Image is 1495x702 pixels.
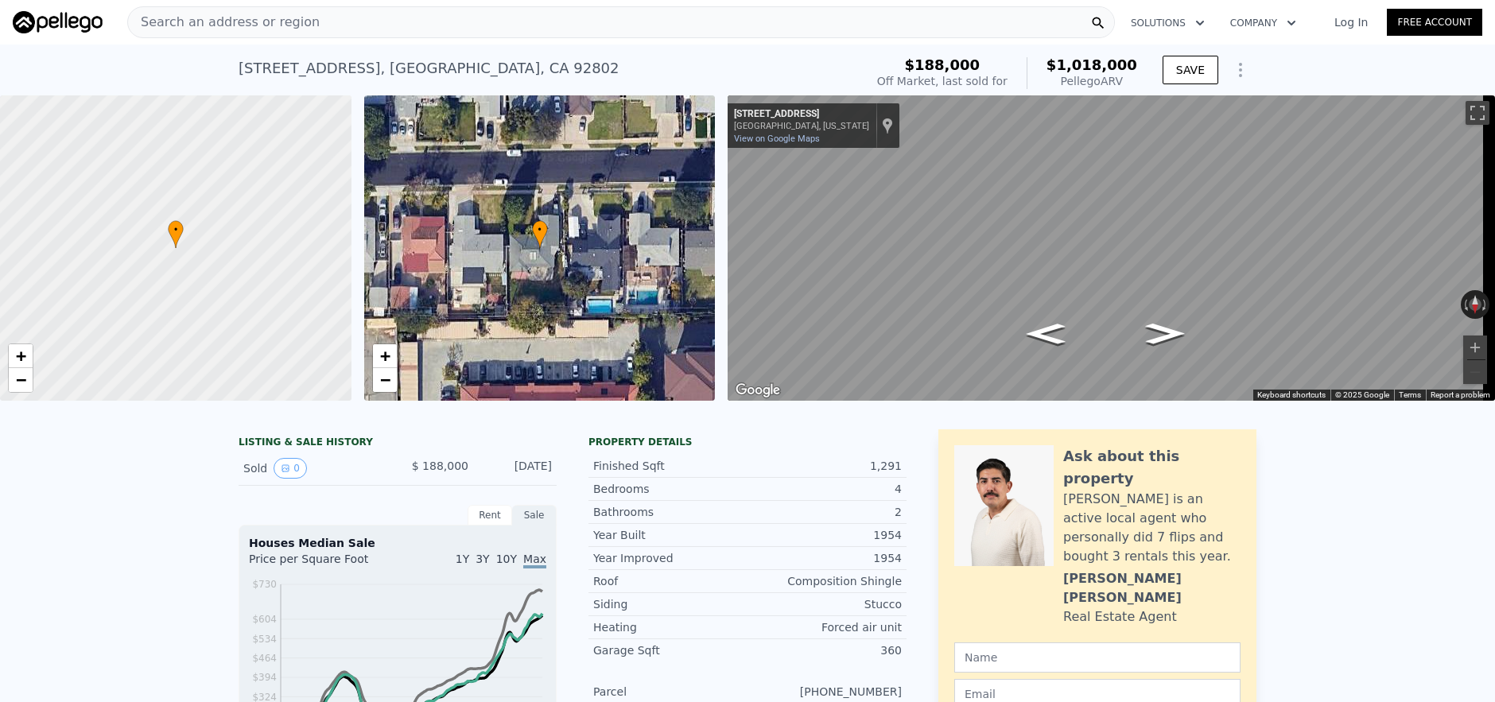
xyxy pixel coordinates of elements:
[16,370,26,390] span: −
[16,346,26,366] span: +
[168,220,184,248] div: •
[593,550,747,566] div: Year Improved
[1469,290,1481,319] button: Reset the view
[732,380,784,401] img: Google
[1046,56,1137,73] span: $1,018,000
[373,344,397,368] a: Zoom in
[747,684,902,700] div: [PHONE_NUMBER]
[1315,14,1387,30] a: Log In
[481,458,552,479] div: [DATE]
[1431,390,1490,399] a: Report a problem
[1046,73,1137,89] div: Pellego ARV
[905,56,980,73] span: $188,000
[1217,9,1309,37] button: Company
[239,57,619,80] div: [STREET_ADDRESS] , [GEOGRAPHIC_DATA] , CA 92802
[728,95,1495,401] div: Map
[128,13,320,32] span: Search an address or region
[734,134,820,144] a: View on Google Maps
[1163,56,1218,84] button: SAVE
[1118,9,1217,37] button: Solutions
[1466,101,1489,125] button: Toggle fullscreen view
[1063,490,1241,566] div: [PERSON_NAME] is an active local agent who personally did 7 flips and bought 3 rentals this year.
[252,614,277,625] tspan: $604
[379,346,390,366] span: +
[747,458,902,474] div: 1,291
[476,553,489,565] span: 3Y
[243,458,385,479] div: Sold
[593,481,747,497] div: Bedrooms
[1461,290,1470,319] button: Rotate counterclockwise
[734,108,869,121] div: [STREET_ADDRESS]
[593,596,747,612] div: Siding
[593,527,747,543] div: Year Built
[1481,290,1490,319] button: Rotate clockwise
[252,634,277,645] tspan: $534
[1387,9,1482,36] a: Free Account
[1399,390,1421,399] a: Terms (opens in new tab)
[747,596,902,612] div: Stucco
[252,672,277,683] tspan: $394
[1463,360,1487,384] button: Zoom out
[249,551,398,576] div: Price per Square Foot
[747,481,902,497] div: 4
[1225,54,1256,86] button: Show Options
[877,73,1008,89] div: Off Market, last sold for
[593,619,747,635] div: Heating
[468,505,512,526] div: Rent
[593,573,747,589] div: Roof
[9,368,33,392] a: Zoom out
[274,458,307,479] button: View historical data
[412,460,468,472] span: $ 188,000
[456,553,469,565] span: 1Y
[732,380,784,401] a: Open this area in Google Maps (opens a new window)
[1010,319,1082,349] path: Go East, W Beacon Ave
[512,505,557,526] div: Sale
[532,220,548,248] div: •
[747,573,902,589] div: Composition Shingle
[747,619,902,635] div: Forced air unit
[747,550,902,566] div: 1954
[379,370,390,390] span: −
[593,684,747,700] div: Parcel
[496,553,517,565] span: 10Y
[1257,390,1326,401] button: Keyboard shortcuts
[747,527,902,543] div: 1954
[252,653,277,664] tspan: $464
[373,368,397,392] a: Zoom out
[249,535,546,551] div: Houses Median Sale
[9,344,33,368] a: Zoom in
[734,121,869,131] div: [GEOGRAPHIC_DATA], [US_STATE]
[1129,319,1202,349] path: Go West, W Beacon Ave
[1063,445,1241,490] div: Ask about this property
[168,223,184,237] span: •
[523,553,546,568] span: Max
[954,642,1241,673] input: Name
[593,504,747,520] div: Bathrooms
[1063,607,1177,626] div: Real Estate Agent
[13,11,103,33] img: Pellego
[593,458,747,474] div: Finished Sqft
[747,504,902,520] div: 2
[1335,390,1389,399] span: © 2025 Google
[1063,569,1241,607] div: [PERSON_NAME] [PERSON_NAME]
[728,95,1495,401] div: Street View
[532,223,548,237] span: •
[882,117,893,134] a: Show location on map
[588,436,907,448] div: Property details
[747,642,902,658] div: 360
[1463,335,1487,359] button: Zoom in
[252,579,277,590] tspan: $730
[239,436,557,452] div: LISTING & SALE HISTORY
[593,642,747,658] div: Garage Sqft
